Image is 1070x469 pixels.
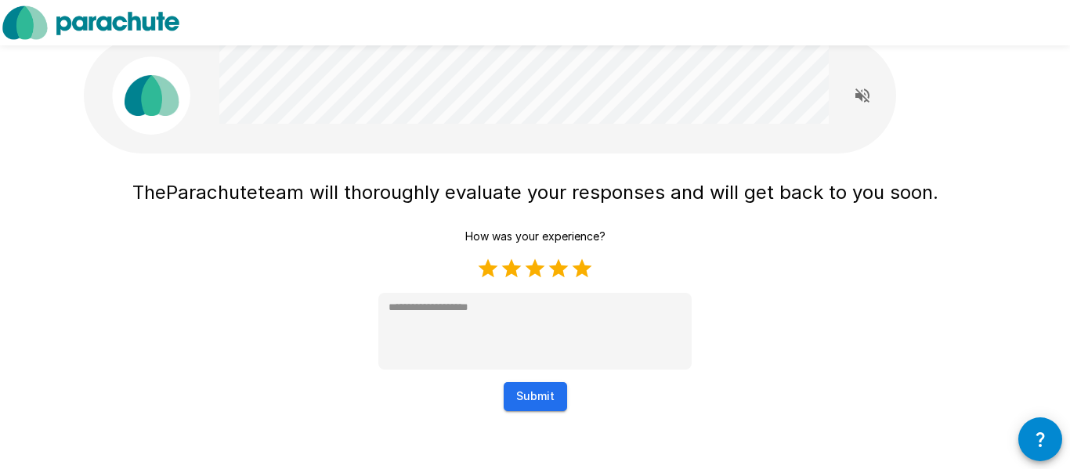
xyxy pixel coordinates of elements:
span: The [132,181,166,204]
button: Read questions aloud [847,80,878,111]
span: Parachute [166,181,258,204]
p: How was your experience? [465,229,605,244]
span: team will thoroughly evaluate your responses and will get back to you soon. [258,181,938,204]
button: Submit [504,382,567,411]
img: parachute_avatar.png [112,56,190,135]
